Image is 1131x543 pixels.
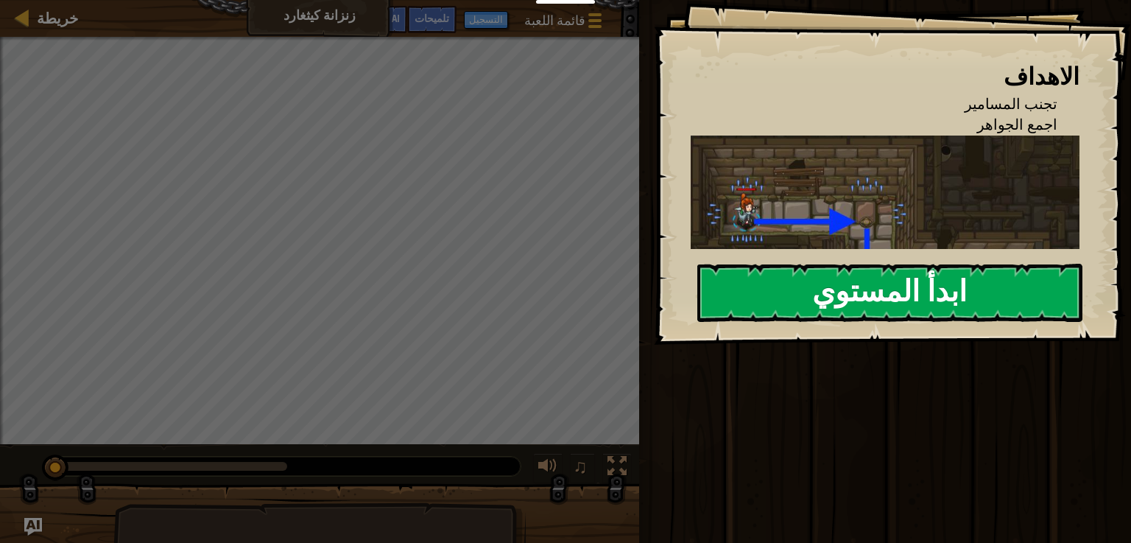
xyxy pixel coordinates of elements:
[37,8,78,28] span: خريطة
[533,453,563,483] button: تعديل الصوت
[691,60,1079,94] div: الاهداف
[573,455,588,477] span: ♫
[29,8,78,28] a: خريطة
[977,114,1057,134] span: اجمع الجواهر
[691,136,1091,340] img: Dungeons of kithgard
[515,6,613,41] button: قائمة اللعبة
[524,11,585,30] span: قائمة اللعبة
[464,11,508,29] button: التسجيل
[24,518,42,536] button: Ask AI
[375,11,400,25] span: Ask AI
[570,453,595,483] button: ♫
[602,453,632,483] button: تبديل الشاشة الكاملة
[415,11,449,25] span: تلميحات
[697,264,1082,322] button: ابدأ المستوي
[367,6,407,33] button: Ask AI
[672,114,1076,136] li: اجمع الجواهر
[672,94,1076,115] li: تجنب المسامير
[965,94,1057,113] span: تجنب المسامير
